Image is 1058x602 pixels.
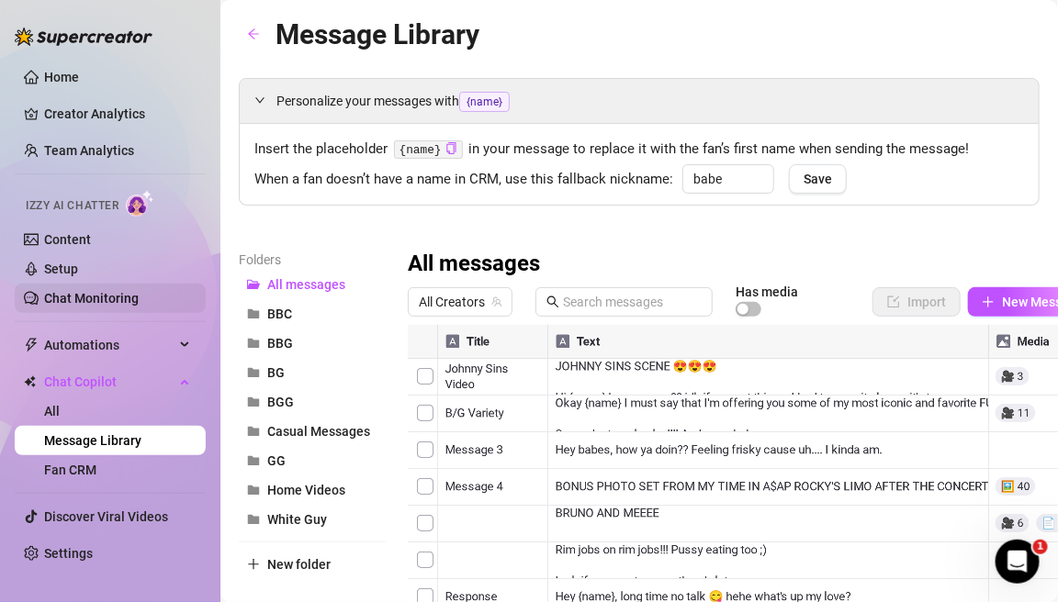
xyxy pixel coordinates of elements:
span: BGG [267,395,294,409]
span: folder [247,425,260,438]
button: BBC [239,299,386,329]
input: Search messages [563,292,702,312]
span: folder [247,396,260,408]
iframe: Intercom live chat [996,540,1040,584]
article: Folders [239,250,386,270]
a: Home [44,70,79,84]
article: Message Library [276,13,479,56]
a: Message Library [44,433,141,448]
a: Team Analytics [44,143,134,158]
span: BG [267,365,285,380]
span: folder [247,454,260,467]
span: copy [445,142,457,154]
span: Insert the placeholder in your message to replace it with the fan’s first name when sending the m... [254,139,1024,161]
button: Import [872,287,961,317]
span: GG [267,453,286,468]
div: Personalize your messages with{name} [240,79,1039,123]
span: team [491,296,502,307]
img: Chat Copilot [24,375,36,388]
h3: All messages [408,250,540,279]
button: New folder [239,550,386,579]
a: Settings [44,546,93,561]
span: White Guy [267,512,327,527]
a: Content [44,232,91,247]
span: 1 [1033,540,1048,554]
span: Home Videos [267,483,345,497]
span: plus [982,295,995,308]
a: Fan CRM [44,463,96,477]
a: Discover Viral Videos [44,509,168,524]
span: folder [247,366,260,379]
span: folder-open [247,278,260,291]
span: folder [247,484,260,496]
button: Click to Copy [445,142,457,156]
span: folder [247,513,260,526]
a: All [44,404,60,418]
span: BBC [267,307,292,321]
code: {name} [394,140,463,160]
button: All messages [239,270,386,299]
img: AI Chatter [126,190,154,217]
button: Casual Messages [239,417,386,446]
button: GG [239,446,386,475]
span: arrow-left [247,28,260,40]
img: logo-BBDzfeDw.svg [15,28,152,46]
button: BBG [239,329,386,358]
span: Automations [44,330,174,360]
span: folder [247,337,260,350]
button: BGG [239,387,386,417]
span: Casual Messages [267,424,370,439]
button: BG [239,358,386,387]
button: White Guy [239,505,386,534]
span: thunderbolt [24,338,39,352]
span: New folder [267,557,331,572]
span: search [546,295,559,308]
span: folder [247,307,260,320]
span: All messages [267,277,345,292]
span: BBG [267,336,293,351]
a: Chat Monitoring [44,291,139,306]
span: Save [804,172,832,186]
span: All Creators [419,288,501,316]
article: Has media [736,286,798,297]
span: {name} [459,92,510,112]
span: When a fan doesn’t have a name in CRM, use this fallback nickname: [254,169,673,191]
span: plus [247,558,260,571]
span: expanded [254,95,265,106]
button: Save [789,164,847,194]
a: Setup [44,262,78,276]
span: Chat Copilot [44,367,174,396]
span: Izzy AI Chatter [26,197,118,215]
button: Home Videos [239,475,386,505]
a: Creator Analytics [44,99,191,128]
span: Personalize your messages with [276,91,1024,112]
